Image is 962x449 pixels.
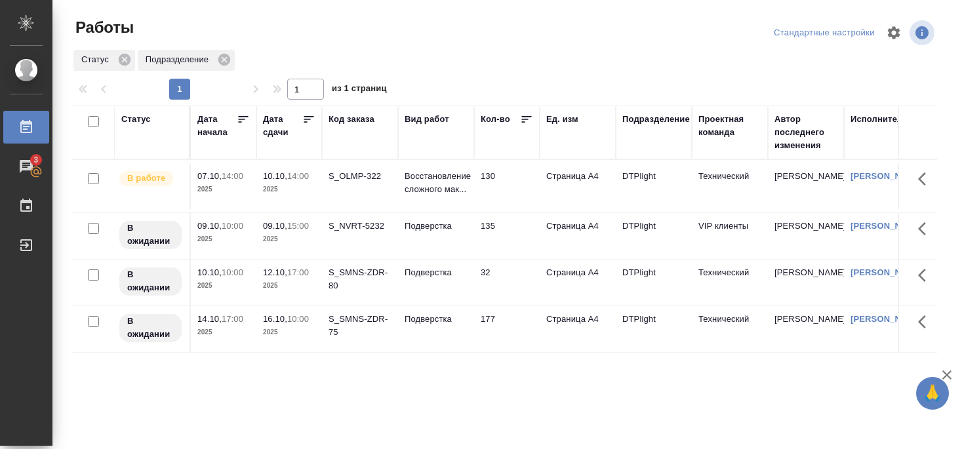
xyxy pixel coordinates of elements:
[287,314,309,324] p: 10:00
[263,326,315,339] p: 2025
[405,113,449,126] div: Вид работ
[474,260,540,305] td: 32
[878,17,910,49] span: Настроить таблицу
[474,306,540,352] td: 177
[118,266,183,297] div: Исполнитель назначен, приступать к работе пока рано
[692,306,768,352] td: Технический
[692,260,768,305] td: Технический
[72,17,134,38] span: Работы
[118,220,183,250] div: Исполнитель назначен, приступать к работе пока рано
[329,170,391,183] div: S_OLMP-322
[916,377,949,410] button: 🙏
[405,220,468,233] p: Подверстка
[851,267,923,277] a: [PERSON_NAME]
[329,313,391,339] div: S_SMNS-ZDR-75
[222,267,243,277] p: 10:00
[138,50,235,71] div: Подразделение
[768,306,844,352] td: [PERSON_NAME]
[910,163,942,195] button: Здесь прячутся важные кнопки
[146,53,213,66] p: Подразделение
[263,113,302,139] div: Дата сдачи
[197,183,250,196] p: 2025
[197,233,250,246] p: 2025
[851,314,923,324] a: [PERSON_NAME]
[263,279,315,292] p: 2025
[81,53,113,66] p: Статус
[692,163,768,209] td: Технический
[474,163,540,209] td: 130
[287,267,309,277] p: 17:00
[197,326,250,339] p: 2025
[127,315,174,341] p: В ожидании
[332,81,387,100] span: из 1 страниц
[851,113,908,126] div: Исполнитель
[768,213,844,259] td: [PERSON_NAME]
[329,113,374,126] div: Код заказа
[127,222,174,248] p: В ожидании
[774,113,837,152] div: Автор последнего изменения
[405,266,468,279] p: Подверстка
[921,380,944,407] span: 🙏
[616,306,692,352] td: DTPlight
[616,260,692,305] td: DTPlight
[73,50,135,71] div: Статус
[540,260,616,305] td: Страница А4
[771,23,878,43] div: split button
[118,313,183,343] div: Исполнитель назначен, приступать к работе пока рано
[910,260,942,291] button: Здесь прячутся важные кнопки
[540,163,616,209] td: Страница А4
[851,221,923,231] a: [PERSON_NAME]
[540,213,616,259] td: Страница А4
[263,183,315,196] p: 2025
[3,150,49,183] a: 3
[121,113,151,126] div: Статус
[263,233,315,246] p: 2025
[768,163,844,209] td: [PERSON_NAME]
[540,306,616,352] td: Страница А4
[26,153,46,166] span: 3
[622,113,690,126] div: Подразделение
[263,314,287,324] p: 16.10,
[851,171,923,181] a: [PERSON_NAME]
[768,260,844,305] td: [PERSON_NAME]
[222,171,243,181] p: 14:00
[197,113,237,139] div: Дата начала
[222,221,243,231] p: 10:00
[329,220,391,233] div: S_NVRT-5232
[474,213,540,259] td: 135
[287,221,309,231] p: 15:00
[197,267,222,277] p: 10.10,
[546,113,578,126] div: Ед. изм
[127,172,165,185] p: В работе
[698,113,761,139] div: Проектная команда
[287,171,309,181] p: 14:00
[481,113,510,126] div: Кол-во
[263,267,287,277] p: 12.10,
[405,170,468,196] p: Восстановление сложного мак...
[405,313,468,326] p: Подверстка
[222,314,243,324] p: 17:00
[263,221,287,231] p: 09.10,
[616,163,692,209] td: DTPlight
[910,20,937,45] span: Посмотреть информацию
[616,213,692,259] td: DTPlight
[263,171,287,181] p: 10.10,
[118,170,183,187] div: Исполнитель выполняет работу
[910,306,942,338] button: Здесь прячутся важные кнопки
[127,268,174,294] p: В ожидании
[329,266,391,292] div: S_SMNS-ZDR-80
[197,171,222,181] p: 07.10,
[197,279,250,292] p: 2025
[197,221,222,231] p: 09.10,
[692,213,768,259] td: VIP клиенты
[197,314,222,324] p: 14.10,
[910,213,942,244] button: Здесь прячутся важные кнопки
